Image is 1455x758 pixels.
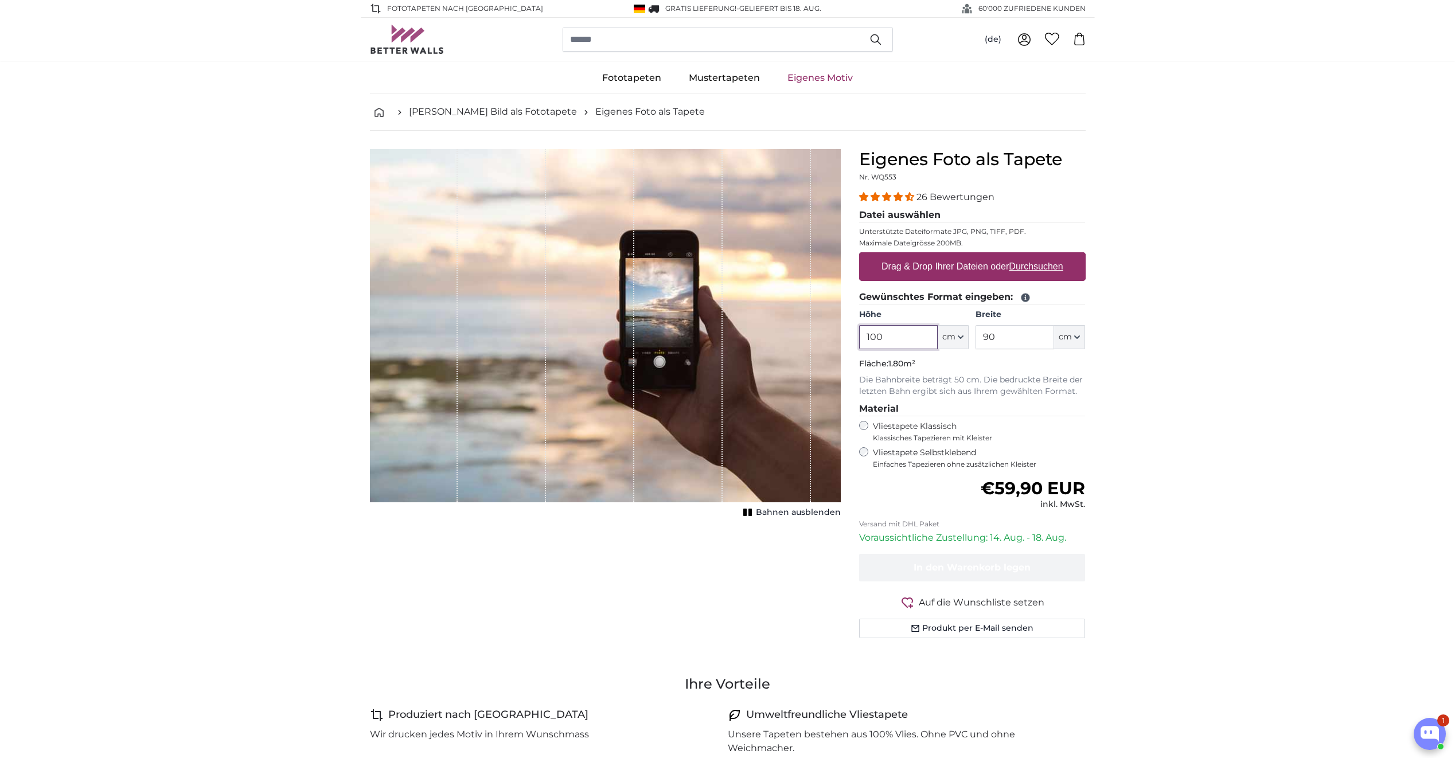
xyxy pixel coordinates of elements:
[919,596,1044,609] span: Auf die Wunschliste setzen
[739,4,821,13] span: Geliefert bis 18. Aug.
[859,519,1086,529] p: Versand mit DHL Paket
[1437,714,1449,726] div: 1
[888,358,915,369] span: 1.80m²
[873,421,1076,443] label: Vliestapete Klassisch
[370,149,841,521] div: 1 of 1
[588,63,675,93] a: Fototapeten
[916,192,994,202] span: 26 Bewertungen
[942,331,955,343] span: cm
[981,499,1085,510] div: inkl. MwSt.
[981,478,1085,499] span: €59,90 EUR
[1059,331,1072,343] span: cm
[859,290,1086,304] legend: Gewünschtes Format eingeben:
[665,4,736,13] span: GRATIS Lieferung!
[976,309,1085,321] label: Breite
[736,4,821,13] span: -
[873,447,1086,469] label: Vliestapete Selbstklebend
[728,728,1076,755] p: Unsere Tapeten bestehen aus 100% Vlies. Ohne PVC und ohne Weichmacher.
[859,402,1086,416] legend: Material
[873,460,1086,469] span: Einfaches Tapezieren ohne zusätzlichen Kleister
[388,707,588,723] h4: Produziert nach [GEOGRAPHIC_DATA]
[387,3,543,14] span: Fototapeten nach [GEOGRAPHIC_DATA]
[370,675,1086,693] h3: Ihre Vorteile
[859,227,1086,236] p: Unterstützte Dateiformate JPG, PNG, TIFF, PDF.
[859,595,1086,609] button: Auf die Wunschliste setzen
[370,93,1086,131] nav: breadcrumbs
[370,25,444,54] img: Betterwalls
[859,239,1086,248] p: Maximale Dateigrösse 200MB.
[877,255,1068,278] label: Drag & Drop Ihrer Dateien oder
[1414,718,1446,750] button: Open chatbox
[1054,325,1085,349] button: cm
[370,728,589,741] p: Wir drucken jedes Motiv in Ihrem Wunschmass
[756,507,841,518] span: Bahnen ausblenden
[914,562,1031,573] span: In den Warenkorb legen
[859,374,1086,397] p: Die Bahnbreite beträgt 50 cm. Die bedruckte Breite der letzten Bahn ergibt sich aus Ihrem gewählt...
[873,433,1076,443] span: Klassisches Tapezieren mit Kleister
[409,105,577,119] a: [PERSON_NAME] Bild als Fototapete
[859,208,1086,222] legend: Datei auswählen
[859,619,1086,638] button: Produkt per E-Mail senden
[859,173,896,181] span: Nr. WQ553
[595,105,705,119] a: Eigenes Foto als Tapete
[774,63,867,93] a: Eigenes Motiv
[978,3,1086,14] span: 60'000 ZUFRIEDENE KUNDEN
[938,325,969,349] button: cm
[859,554,1086,581] button: In den Warenkorb legen
[740,505,841,521] button: Bahnen ausblenden
[859,149,1086,170] h1: Eigenes Foto als Tapete
[976,29,1011,50] button: (de)
[746,707,908,723] h4: Umweltfreundliche Vliestapete
[859,531,1086,545] p: Voraussichtliche Zustellung: 14. Aug. - 18. Aug.
[1009,261,1063,271] u: Durchsuchen
[859,192,916,202] span: 4.54 stars
[859,358,1086,370] p: Fläche:
[675,63,774,93] a: Mustertapeten
[859,309,969,321] label: Höhe
[634,5,645,13] img: Deutschland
